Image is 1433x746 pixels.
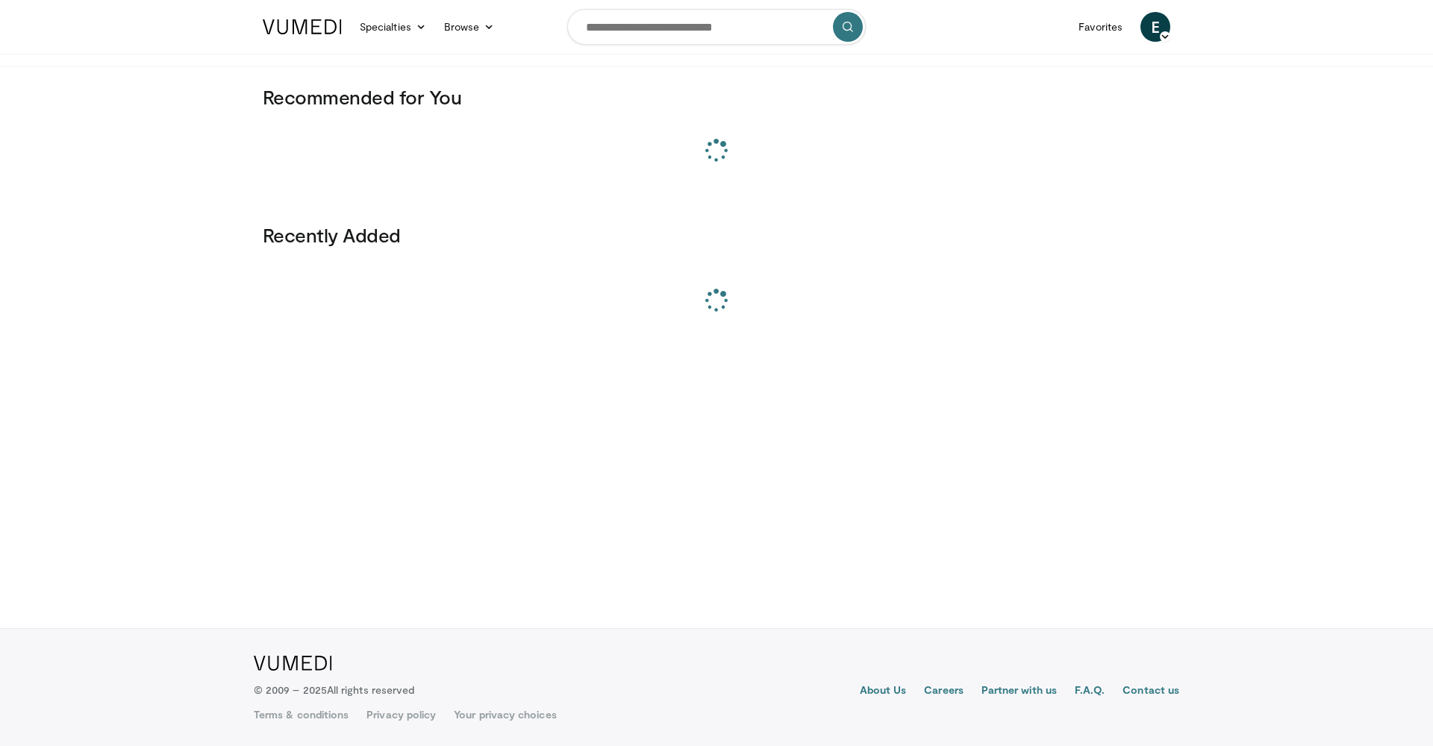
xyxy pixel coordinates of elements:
[254,656,332,671] img: VuMedi Logo
[263,85,1170,109] h3: Recommended for You
[366,707,436,722] a: Privacy policy
[327,683,414,696] span: All rights reserved
[860,683,907,700] a: About Us
[1123,683,1179,700] a: Contact us
[1140,12,1170,42] a: E
[351,12,435,42] a: Specialties
[981,683,1057,700] a: Partner with us
[254,707,349,722] a: Terms & conditions
[1075,683,1105,700] a: F.A.Q.
[254,683,414,698] p: © 2009 – 2025
[435,12,504,42] a: Browse
[263,19,342,34] img: VuMedi Logo
[567,9,866,45] input: Search topics, interventions
[924,683,964,700] a: Careers
[263,223,1170,247] h3: Recently Added
[454,707,556,722] a: Your privacy choices
[1070,12,1131,42] a: Favorites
